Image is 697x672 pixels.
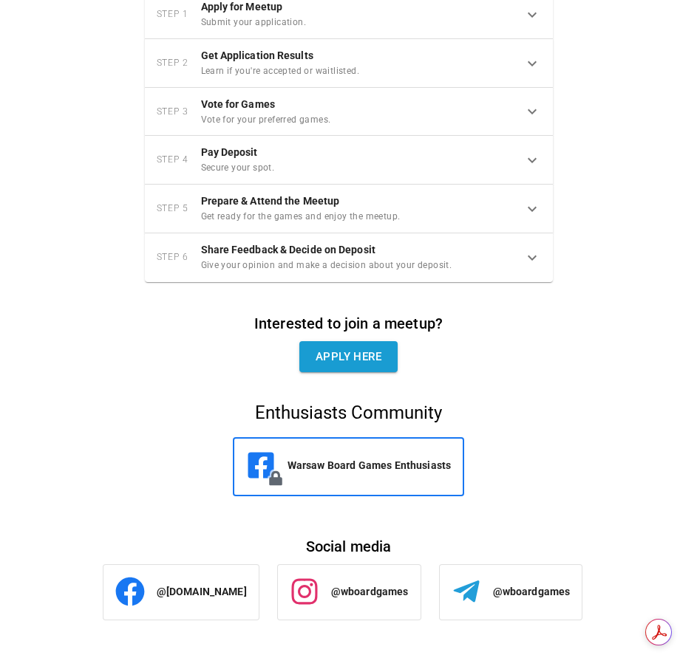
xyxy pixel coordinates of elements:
[145,402,553,425] h5: Enthusiasts Community
[201,48,360,64] h6: Get Application Results
[331,584,409,599] p: @wboardgames
[201,16,307,30] span: Submit your application.
[201,113,331,128] span: Vote for your preferred games.
[145,88,553,137] div: Step 3Vote for GamesVote for your preferred games.
[201,242,452,258] h6: Share Feedback & Decide on Deposit
[493,584,571,599] p: @wboardgames
[157,197,189,221] span: Step 5
[145,535,553,558] h6: Social media
[157,148,189,172] span: Step 4
[201,210,401,224] span: Get ready for the games and enjoy the meetup.
[201,97,331,113] h6: Vote for Games
[201,145,275,161] h6: Pay Deposit
[157,3,189,27] span: Step 1
[201,258,452,273] span: Give your opinion and make a decision about your deposit.
[299,341,398,372] a: Apply here
[145,185,553,233] div: Step 5Prepare & Attend the MeetupGet ready for the games and enjoy the meetup.
[157,52,189,75] span: Step 2
[145,39,553,88] div: Step 2Get Application ResultsLearn if you're accepted or waitlisted.
[145,233,553,282] div: Step 6Share Feedback & Decide on DepositGive your opinion and make a decision about your deposit.
[440,565,582,618] a: @wboardgames
[157,584,247,599] p: @[DOMAIN_NAME]
[145,136,553,185] div: Step 4Pay DepositSecure your spot.
[201,193,401,210] h6: Prepare & Attend the Meetup
[288,458,452,473] p: Warsaw Board Games Enthusiasts
[201,64,360,79] span: Learn if you're accepted or waitlisted.
[201,161,275,176] span: Secure your spot.
[145,312,553,335] h6: Interested to join a meetup?
[234,439,463,492] a: Warsaw Board Games Enthusiasts
[157,246,189,270] span: Step 6
[103,565,259,618] a: @[DOMAIN_NAME]
[278,565,421,618] a: @wboardgames
[157,100,189,124] span: Step 3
